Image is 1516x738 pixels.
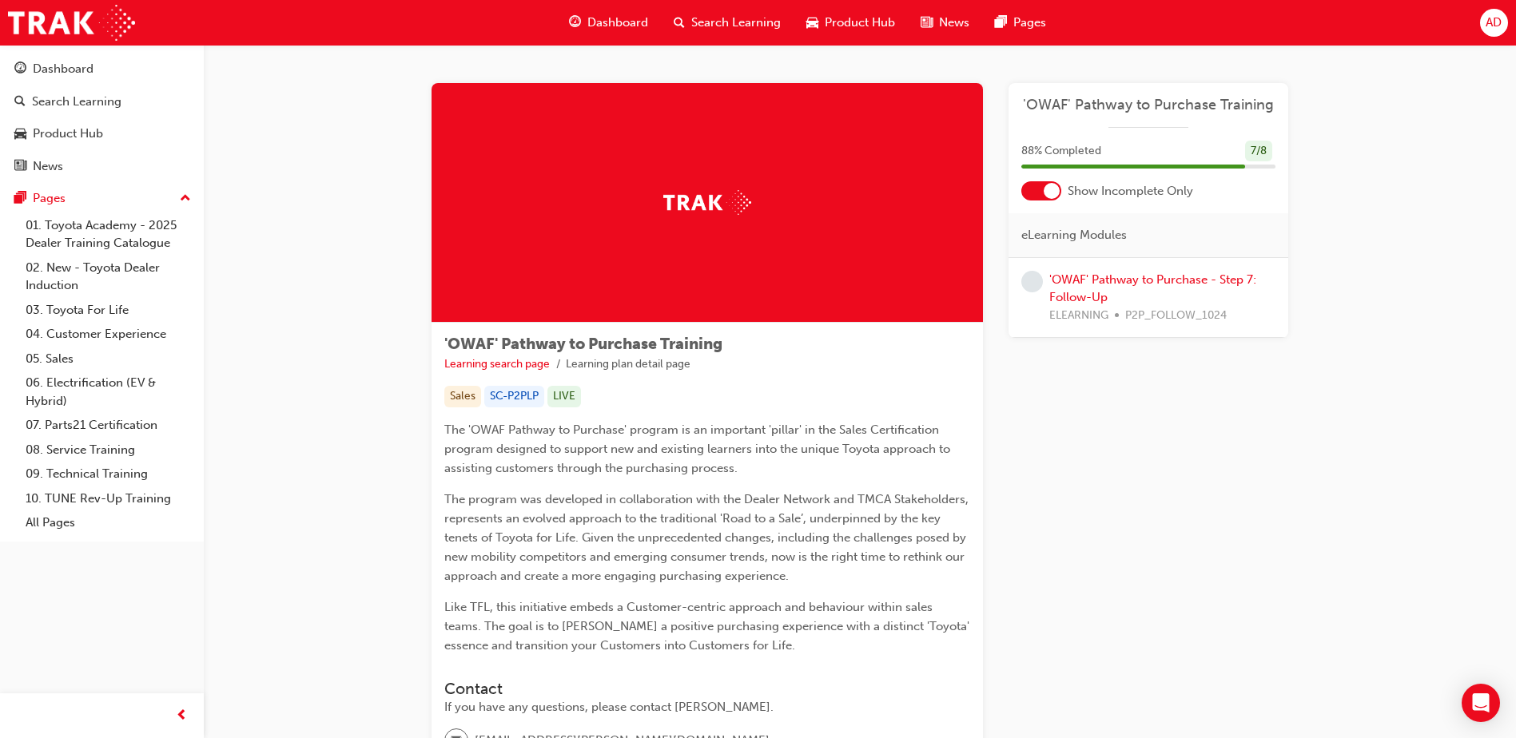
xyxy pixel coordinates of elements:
[982,6,1059,39] a: pages-iconPages
[1245,141,1272,162] div: 7 / 8
[19,322,197,347] a: 04. Customer Experience
[6,184,197,213] button: Pages
[663,190,751,215] img: Trak
[1125,307,1227,325] span: P2P_FOLLOW_1024
[14,192,26,206] span: pages-icon
[921,13,933,33] span: news-icon
[6,54,197,84] a: Dashboard
[19,510,197,535] a: All Pages
[19,462,197,486] a: 09. Technical Training
[6,152,197,181] a: News
[1068,182,1193,200] span: Show Incomplete Only
[825,14,895,32] span: Product Hub
[14,160,26,174] span: news-icon
[1049,307,1108,325] span: ELEARNING
[6,87,197,117] a: Search Learning
[444,357,550,371] a: Learning search page
[33,157,63,176] div: News
[569,13,581,33] span: guage-icon
[484,386,544,407] div: SC-P2PLP
[1480,9,1508,37] button: AD
[691,14,781,32] span: Search Learning
[547,386,581,407] div: LIVE
[1021,271,1043,292] span: learningRecordVerb_NONE-icon
[661,6,794,39] a: search-iconSearch Learning
[444,680,970,698] h3: Contact
[908,6,982,39] a: news-iconNews
[14,127,26,141] span: car-icon
[1013,14,1046,32] span: Pages
[444,423,953,475] span: The 'OWAF Pathway to Purchase' program is an important 'pillar' in the Sales Certification progra...
[8,5,135,41] img: Trak
[1049,272,1256,305] a: 'OWAF' Pathway to Purchase - Step 7: Follow-Up
[33,125,103,143] div: Product Hub
[6,51,197,184] button: DashboardSearch LearningProduct HubNews
[33,189,66,208] div: Pages
[6,119,197,149] a: Product Hub
[14,62,26,77] span: guage-icon
[444,335,722,353] span: 'OWAF' Pathway to Purchase Training
[19,213,197,256] a: 01. Toyota Academy - 2025 Dealer Training Catalogue
[674,13,685,33] span: search-icon
[19,256,197,298] a: 02. New - Toyota Dealer Induction
[19,438,197,462] a: 08. Service Training
[939,14,969,32] span: News
[19,413,197,438] a: 07. Parts21 Certification
[444,600,973,653] span: Like TFL, this initiative embeds a Customer-centric approach and behaviour within sales teams. Th...
[794,6,908,39] a: car-iconProduct Hub
[19,347,197,371] a: 05. Sales
[1462,684,1500,722] div: Open Intercom Messenger
[587,14,648,32] span: Dashboard
[1021,96,1275,114] a: 'OWAF' Pathway to Purchase Training
[32,93,121,111] div: Search Learning
[176,706,188,726] span: prev-icon
[444,492,972,583] span: The program was developed in collaboration with the Dealer Network and TMCA Stakeholders, represe...
[33,60,94,78] div: Dashboard
[180,188,191,209] span: up-icon
[995,13,1007,33] span: pages-icon
[806,13,818,33] span: car-icon
[1021,226,1127,244] span: eLearning Modules
[444,386,481,407] div: Sales
[14,95,26,109] span: search-icon
[19,486,197,511] a: 10. TUNE Rev-Up Training
[556,6,661,39] a: guage-iconDashboard
[19,371,197,413] a: 06. Electrification (EV & Hybrid)
[1486,14,1502,32] span: AD
[1021,142,1101,161] span: 88 % Completed
[444,698,970,716] div: If you have any questions, please contact [PERSON_NAME].
[19,298,197,323] a: 03. Toyota For Life
[566,355,690,374] li: Learning plan detail page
